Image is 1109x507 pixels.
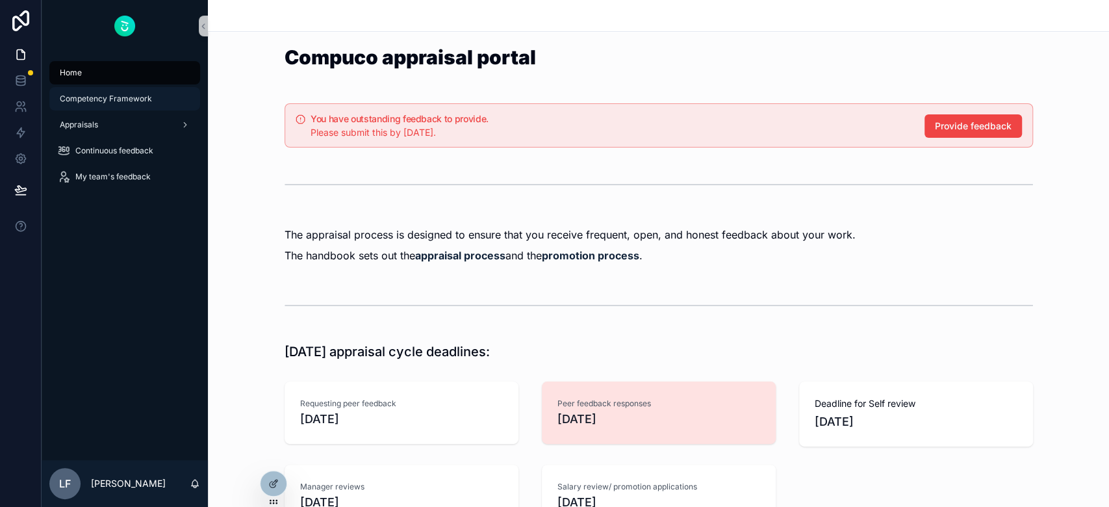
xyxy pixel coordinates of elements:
a: Continuous feedback [49,139,200,162]
img: App logo [114,16,135,36]
span: Appraisals [60,120,98,130]
span: Continuous feedback [75,146,153,156]
a: Appraisals [49,113,200,136]
a: appraisal process [415,249,505,262]
span: Requesting peer feedback [300,398,396,409]
span: [DATE] [300,410,503,428]
span: Deadline for Self review [815,397,1017,410]
button: Provide feedback [924,114,1022,138]
span: Salary review/ promotion applications [557,482,697,492]
span: Manager reviews [300,482,364,492]
h5: You have outstanding feedback to provide. [311,114,913,123]
span: Competency Framework [60,94,152,104]
h1: [DATE] appraisal cycle deadlines: [285,343,490,361]
span: [DATE] [557,410,760,428]
a: promotion process [542,249,639,262]
h1: Compuco appraisal portal [285,47,1033,67]
a: Home [49,61,200,84]
span: Home [60,68,82,78]
span: My team's feedback [75,172,151,182]
div: scrollable content [42,52,208,205]
p: The appraisal process is designed to ensure that you receive frequent, open, and honest feedback ... [285,227,1033,242]
span: Peer feedback responses [557,398,651,409]
p: [PERSON_NAME] [91,477,166,490]
a: My team's feedback [49,165,200,188]
span: Please submit this by [DATE]. [311,127,436,138]
div: Please submit this by 08/08/2025. [311,126,913,139]
span: LF [59,476,71,491]
span: [DATE] [815,413,1017,431]
span: Provide feedback [935,120,1012,133]
a: Competency Framework [49,87,200,110]
p: The handbook sets out the and the . [285,248,1033,263]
